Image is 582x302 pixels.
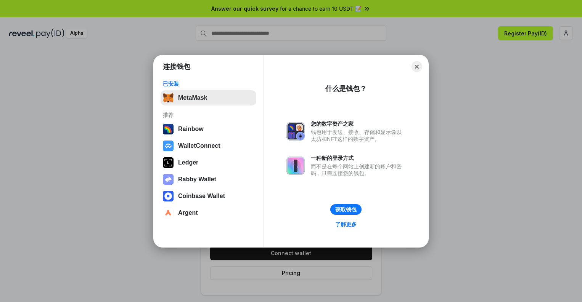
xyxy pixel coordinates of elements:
div: Rainbow [178,126,204,133]
img: svg+xml,%3Csvg%20width%3D%2228%22%20height%3D%2228%22%20viewBox%3D%220%200%2028%2028%22%20fill%3D... [163,191,174,201]
div: 已安装 [163,80,254,87]
div: 了解更多 [335,221,357,228]
div: Rabby Wallet [178,176,216,183]
a: 了解更多 [331,219,361,229]
button: Rainbow [161,121,256,137]
div: 推荐 [163,112,254,118]
img: svg+xml,%3Csvg%20width%3D%2228%22%20height%3D%2228%22%20viewBox%3D%220%200%2028%2028%22%20fill%3D... [163,208,174,218]
div: Ledger [178,159,198,166]
img: svg+xml,%3Csvg%20width%3D%22120%22%20height%3D%22120%22%20viewBox%3D%220%200%20120%20120%22%20fil... [163,124,174,134]
img: svg+xml,%3Csvg%20fill%3D%22none%22%20height%3D%2233%22%20viewBox%3D%220%200%2035%2033%22%20width%... [163,93,174,103]
div: 获取钱包 [335,206,357,213]
div: Coinbase Wallet [178,193,225,200]
div: 您的数字资产之家 [311,120,405,127]
div: MetaMask [178,94,207,101]
img: svg+xml,%3Csvg%20xmlns%3D%22http%3A%2F%2Fwww.w3.org%2F2000%2Fsvg%22%20fill%3D%22none%22%20viewBox... [163,174,174,185]
button: Argent [161,205,256,221]
img: svg+xml,%3Csvg%20width%3D%2228%22%20height%3D%2228%22%20viewBox%3D%220%200%2028%2028%22%20fill%3D... [163,141,174,151]
div: Argent [178,209,198,216]
div: 钱包用于发送、接收、存储和显示像以太坊和NFT这样的数字资产。 [311,129,405,142]
h1: 连接钱包 [163,62,190,71]
button: Rabby Wallet [161,172,256,187]
button: 获取钱包 [330,204,362,215]
button: WalletConnect [161,138,256,153]
div: 什么是钱包？ [325,84,367,93]
div: 一种新的登录方式 [311,155,405,161]
button: MetaMask [161,90,256,105]
div: WalletConnect [178,142,220,149]
button: Ledger [161,155,256,170]
button: Close [412,61,422,72]
button: Coinbase Wallet [161,189,256,204]
img: svg+xml,%3Csvg%20xmlns%3D%22http%3A%2F%2Fwww.w3.org%2F2000%2Fsvg%22%20fill%3D%22none%22%20viewBox... [286,122,305,141]
img: svg+xml,%3Csvg%20xmlns%3D%22http%3A%2F%2Fwww.w3.org%2F2000%2Fsvg%22%20fill%3D%22none%22%20viewBox... [286,157,305,175]
img: svg+xml,%3Csvg%20xmlns%3D%22http%3A%2F%2Fwww.w3.org%2F2000%2Fsvg%22%20width%3D%2228%22%20height%3... [163,157,174,168]
div: 而不是在每个网站上创建新的账户和密码，只需连接您的钱包。 [311,163,405,177]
